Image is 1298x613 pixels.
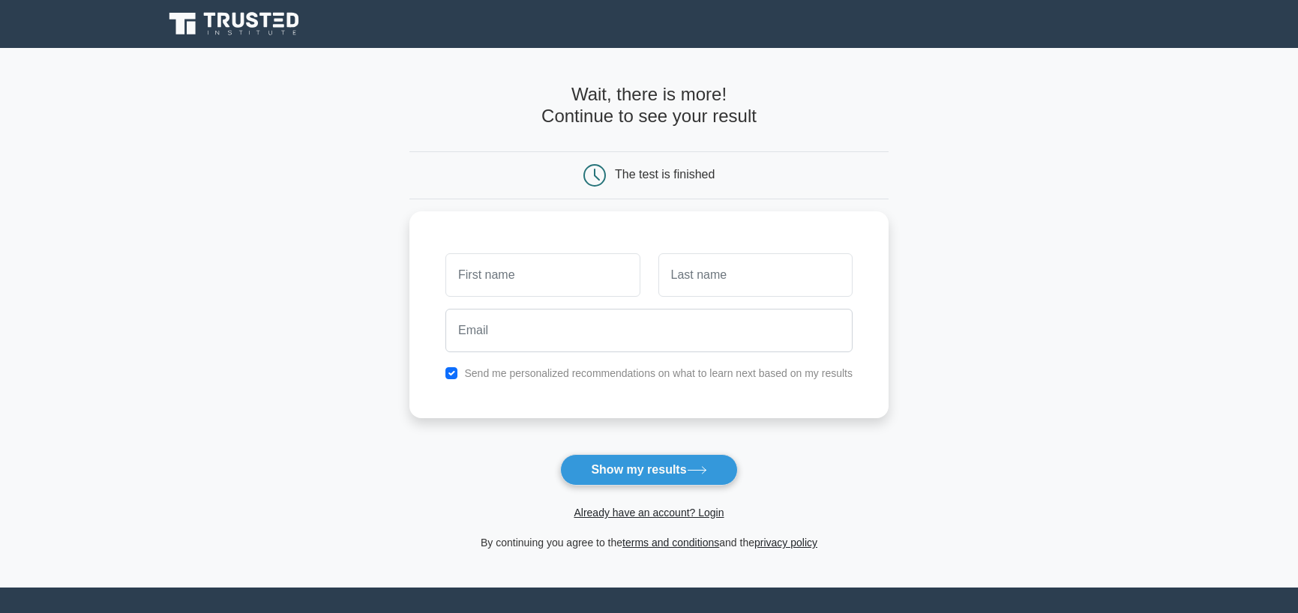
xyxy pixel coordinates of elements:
div: The test is finished [615,168,715,181]
a: privacy policy [754,537,817,549]
div: By continuing you agree to the and the [400,534,898,552]
a: Already have an account? Login [574,507,724,519]
label: Send me personalized recommendations on what to learn next based on my results [464,367,853,379]
button: Show my results [560,454,737,486]
a: terms and conditions [622,537,719,549]
input: First name [445,253,640,297]
input: Email [445,309,853,352]
h4: Wait, there is more! Continue to see your result [409,84,889,127]
input: Last name [658,253,853,297]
